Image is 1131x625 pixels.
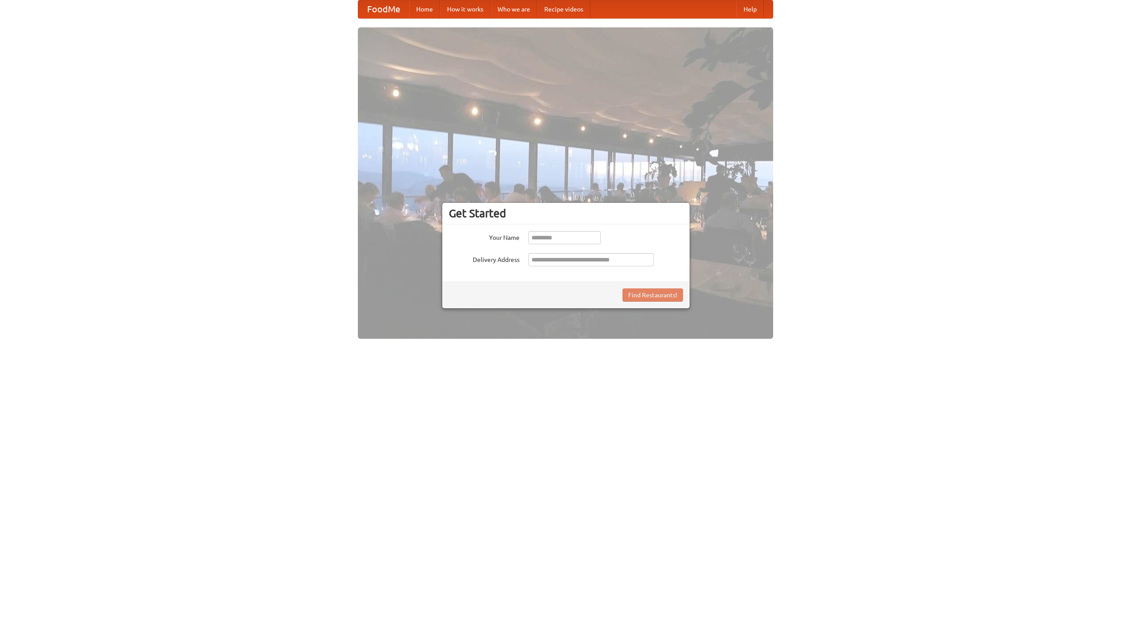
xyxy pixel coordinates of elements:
a: Recipe videos [537,0,590,18]
a: FoodMe [358,0,409,18]
a: How it works [440,0,490,18]
button: Find Restaurants! [622,288,683,302]
label: Your Name [449,231,520,242]
label: Delivery Address [449,253,520,264]
a: Help [736,0,764,18]
a: Who we are [490,0,537,18]
h3: Get Started [449,207,683,220]
a: Home [409,0,440,18]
